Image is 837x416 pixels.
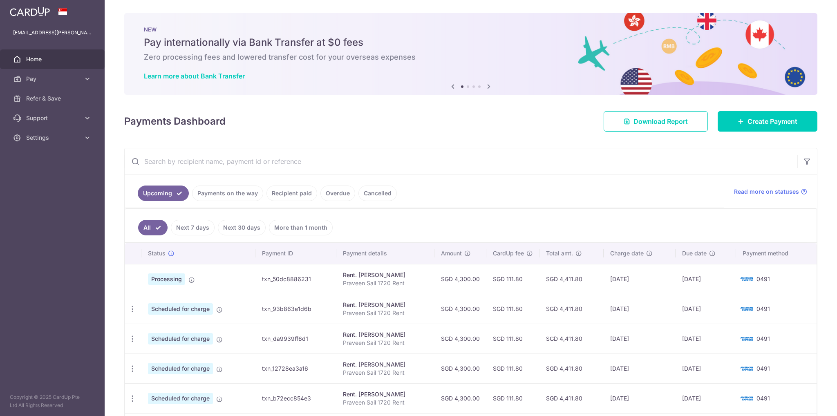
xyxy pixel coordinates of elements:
[756,365,770,372] span: 0491
[539,294,604,324] td: SGD 4,411.80
[148,273,185,285] span: Processing
[604,324,676,353] td: [DATE]
[676,264,736,294] td: [DATE]
[486,353,539,383] td: SGD 111.80
[343,331,428,339] div: Rent. [PERSON_NAME]
[144,52,798,62] h6: Zero processing fees and lowered transfer cost for your overseas expenses
[192,186,263,201] a: Payments on the way
[739,394,755,403] img: Bank Card
[336,243,434,264] th: Payment details
[604,264,676,294] td: [DATE]
[343,390,428,398] div: Rent. [PERSON_NAME]
[747,116,797,126] span: Create Payment
[633,116,688,126] span: Download Report
[358,186,397,201] a: Cancelled
[486,324,539,353] td: SGD 111.80
[434,353,486,383] td: SGD 4,300.00
[148,393,213,404] span: Scheduled for charge
[26,75,80,83] span: Pay
[756,305,770,312] span: 0491
[486,383,539,413] td: SGD 111.80
[255,324,336,353] td: txn_da9939ff6d1
[486,264,539,294] td: SGD 111.80
[604,353,676,383] td: [DATE]
[539,264,604,294] td: SGD 4,411.80
[539,324,604,353] td: SGD 4,411.80
[343,398,428,407] p: Praveen Sail 1720 Rent
[255,294,336,324] td: txn_93b863e1d6b
[144,72,245,80] a: Learn more about Bank Transfer
[343,339,428,347] p: Praveen Sail 1720 Rent
[539,353,604,383] td: SGD 4,411.80
[26,134,80,142] span: Settings
[255,383,336,413] td: txn_b72ecc854e3
[739,274,755,284] img: Bank Card
[441,249,462,257] span: Amount
[682,249,707,257] span: Due date
[739,334,755,344] img: Bank Card
[610,249,644,257] span: Charge date
[756,335,770,342] span: 0491
[486,294,539,324] td: SGD 111.80
[756,275,770,282] span: 0491
[434,383,486,413] td: SGD 4,300.00
[148,303,213,315] span: Scheduled for charge
[739,304,755,314] img: Bank Card
[676,353,736,383] td: [DATE]
[144,36,798,49] h5: Pay internationally via Bank Transfer at $0 fees
[676,383,736,413] td: [DATE]
[255,353,336,383] td: txn_12728ea3a16
[493,249,524,257] span: CardUp fee
[269,220,333,235] a: More than 1 month
[734,188,807,196] a: Read more on statuses
[434,264,486,294] td: SGD 4,300.00
[736,243,817,264] th: Payment method
[343,279,428,287] p: Praveen Sail 1720 Rent
[676,324,736,353] td: [DATE]
[124,114,226,129] h4: Payments Dashboard
[343,369,428,377] p: Praveen Sail 1720 Rent
[148,333,213,344] span: Scheduled for charge
[539,383,604,413] td: SGD 4,411.80
[604,294,676,324] td: [DATE]
[546,249,573,257] span: Total amt.
[13,29,92,37] p: [EMAIL_ADDRESS][PERSON_NAME][DOMAIN_NAME]
[718,111,817,132] a: Create Payment
[266,186,317,201] a: Recipient paid
[124,13,817,95] img: Bank transfer banner
[148,249,166,257] span: Status
[26,114,80,122] span: Support
[734,188,799,196] span: Read more on statuses
[343,301,428,309] div: Rent. [PERSON_NAME]
[26,55,80,63] span: Home
[676,294,736,324] td: [DATE]
[218,220,266,235] a: Next 30 days
[343,360,428,369] div: Rent. [PERSON_NAME]
[320,186,355,201] a: Overdue
[125,148,797,174] input: Search by recipient name, payment id or reference
[144,26,798,33] p: NEW
[10,7,50,16] img: CardUp
[343,271,428,279] div: Rent. [PERSON_NAME]
[171,220,215,235] a: Next 7 days
[26,94,80,103] span: Refer & Save
[343,309,428,317] p: Praveen Sail 1720 Rent
[739,364,755,374] img: Bank Card
[434,294,486,324] td: SGD 4,300.00
[138,186,189,201] a: Upcoming
[604,111,708,132] a: Download Report
[148,363,213,374] span: Scheduled for charge
[255,264,336,294] td: txn_50dc8886231
[138,220,168,235] a: All
[255,243,336,264] th: Payment ID
[756,395,770,402] span: 0491
[434,324,486,353] td: SGD 4,300.00
[604,383,676,413] td: [DATE]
